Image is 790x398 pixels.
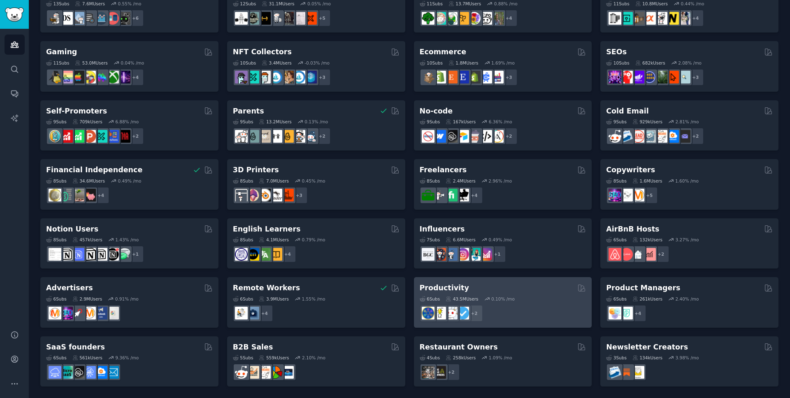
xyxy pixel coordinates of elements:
[127,69,144,86] div: + 4
[620,71,633,83] img: TechSEO
[609,189,621,201] img: SEO
[233,119,253,125] div: 9 Sub s
[446,237,476,243] div: 6.6M Users
[106,307,119,319] img: googleads
[235,130,248,143] img: daddit
[83,366,96,379] img: SaaSSales
[446,178,476,184] div: 2.4M Users
[433,12,446,25] img: succulents
[489,355,512,361] div: 1.09 % /mo
[106,248,119,261] img: BestNotionTemplates
[687,9,704,27] div: + 4
[632,189,644,201] img: content_marketing
[270,366,282,379] img: B2BSales
[655,12,667,25] img: canon
[115,355,139,361] div: 9.36 % /mo
[279,245,296,263] div: + 4
[606,296,627,302] div: 6 Sub s
[95,71,107,83] img: gamers
[75,1,105,7] div: 7.6M Users
[72,71,84,83] img: macgaming
[246,307,259,319] img: work
[620,130,633,143] img: Emailmarketing
[46,237,67,243] div: 8 Sub s
[446,296,478,302] div: 43.5M Users
[127,245,144,263] div: + 1
[422,12,434,25] img: vegetablegardening
[500,69,518,86] div: + 3
[72,366,84,379] img: NoCodeSaaS
[233,296,253,302] div: 6 Sub s
[60,130,73,143] img: youtubepromotion
[106,130,119,143] img: betatests
[635,1,668,7] div: 10.8M Users
[606,1,629,7] div: 11 Sub s
[49,366,61,379] img: SaaS
[422,248,434,261] img: BeautyGuruChatter
[5,7,24,22] img: GummySearch logo
[307,1,331,7] div: 0.05 % /mo
[115,119,139,125] div: 6.88 % /mo
[262,1,294,7] div: 31.1M Users
[678,130,690,143] img: EmailOutreach
[443,363,460,381] div: + 2
[235,248,248,261] img: languagelearning
[488,237,512,243] div: 0.49 % /mo
[675,119,699,125] div: 2.81 % /mo
[632,119,662,125] div: 929k Users
[479,130,492,143] img: NoCodeMovement
[258,12,271,25] img: workout
[433,130,446,143] img: webflow
[46,342,105,352] h2: SaaS founders
[233,355,253,361] div: 5 Sub s
[49,71,61,83] img: linux_gaming
[235,307,248,319] img: RemoteJobs
[422,189,434,201] img: forhire
[632,366,644,379] img: Newsletters
[127,127,144,145] div: + 2
[678,12,690,25] img: WeddingPhotography
[433,189,446,201] img: freelance_forhire
[420,47,467,57] h2: Ecommerce
[258,71,271,83] img: NFTmarket
[433,71,446,83] img: shopify
[606,106,648,116] h2: Cold Email
[675,355,699,361] div: 3.98 % /mo
[655,71,667,83] img: Local_SEO
[456,130,469,143] img: Airtable
[620,12,633,25] img: streetphotography
[609,366,621,379] img: Emailmarketing
[259,355,289,361] div: 559k Users
[445,307,458,319] img: productivity
[687,127,704,145] div: + 2
[258,189,271,201] img: blender
[420,178,440,184] div: 8 Sub s
[72,237,102,243] div: 457k Users
[83,12,96,25] img: dataengineering
[420,106,453,116] h2: No-code
[468,12,481,25] img: flowers
[233,224,301,234] h2: English Learners
[620,307,633,319] img: ProductMgmt
[281,189,294,201] img: FixMyPrint
[468,130,481,143] img: nocodelowcode
[72,178,105,184] div: 34.6M Users
[433,307,446,319] img: lifehacks
[420,355,440,361] div: 4 Sub s
[489,119,512,125] div: 6.36 % /mo
[635,60,665,66] div: 682k Users
[72,189,84,201] img: Fire
[290,187,308,204] div: + 3
[95,12,107,25] img: analytics
[235,366,248,379] img: sales
[632,12,644,25] img: AnalogCommunity
[620,366,633,379] img: Substack
[620,189,633,201] img: KeepWriting
[72,307,84,319] img: PPC
[491,71,504,83] img: ecommerce_growth
[106,12,119,25] img: datasets
[106,366,119,379] img: SaaS_Email_Marketing
[420,165,467,175] h2: Freelancers
[609,71,621,83] img: SEO_Digital_Marketing
[118,178,142,184] div: 0.49 % /mo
